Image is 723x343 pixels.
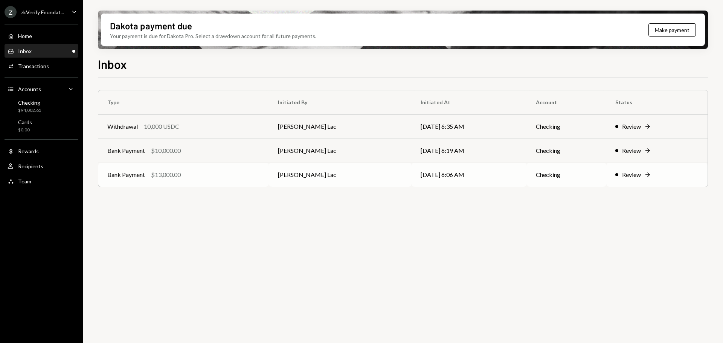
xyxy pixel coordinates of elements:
[622,170,641,179] div: Review
[110,32,316,40] div: Your payment is due for Dakota Pro. Select a drawdown account for all future payments.
[5,6,17,18] div: Z
[21,9,64,15] div: zkVerify Foundat...
[412,114,527,139] td: [DATE] 6:35 AM
[622,146,641,155] div: Review
[269,114,412,139] td: [PERSON_NAME] Lac
[144,122,179,131] div: 10,000 USDC
[151,170,181,179] div: $13,000.00
[527,114,606,139] td: Checking
[18,99,41,106] div: Checking
[18,86,41,92] div: Accounts
[110,20,192,32] div: Dakota payment due
[269,90,412,114] th: Initiated By
[622,122,641,131] div: Review
[648,23,696,37] button: Make payment
[606,90,708,114] th: Status
[5,59,78,73] a: Transactions
[269,163,412,187] td: [PERSON_NAME] Lac
[18,63,49,69] div: Transactions
[412,90,527,114] th: Initiated At
[98,90,269,114] th: Type
[527,163,606,187] td: Checking
[5,97,78,115] a: Checking$94,002.65
[18,148,39,154] div: Rewards
[107,146,145,155] div: Bank Payment
[98,56,127,72] h1: Inbox
[18,119,32,125] div: Cards
[18,127,32,133] div: $0.00
[18,163,43,169] div: Recipients
[18,107,41,114] div: $94,002.65
[5,29,78,43] a: Home
[151,146,181,155] div: $10,000.00
[527,139,606,163] td: Checking
[5,44,78,58] a: Inbox
[5,82,78,96] a: Accounts
[269,139,412,163] td: [PERSON_NAME] Lac
[5,159,78,173] a: Recipients
[18,33,32,39] div: Home
[5,174,78,188] a: Team
[527,90,606,114] th: Account
[412,163,527,187] td: [DATE] 6:06 AM
[5,117,78,135] a: Cards$0.00
[18,178,31,184] div: Team
[107,170,145,179] div: Bank Payment
[412,139,527,163] td: [DATE] 6:19 AM
[107,122,138,131] div: Withdrawal
[18,48,32,54] div: Inbox
[5,144,78,158] a: Rewards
